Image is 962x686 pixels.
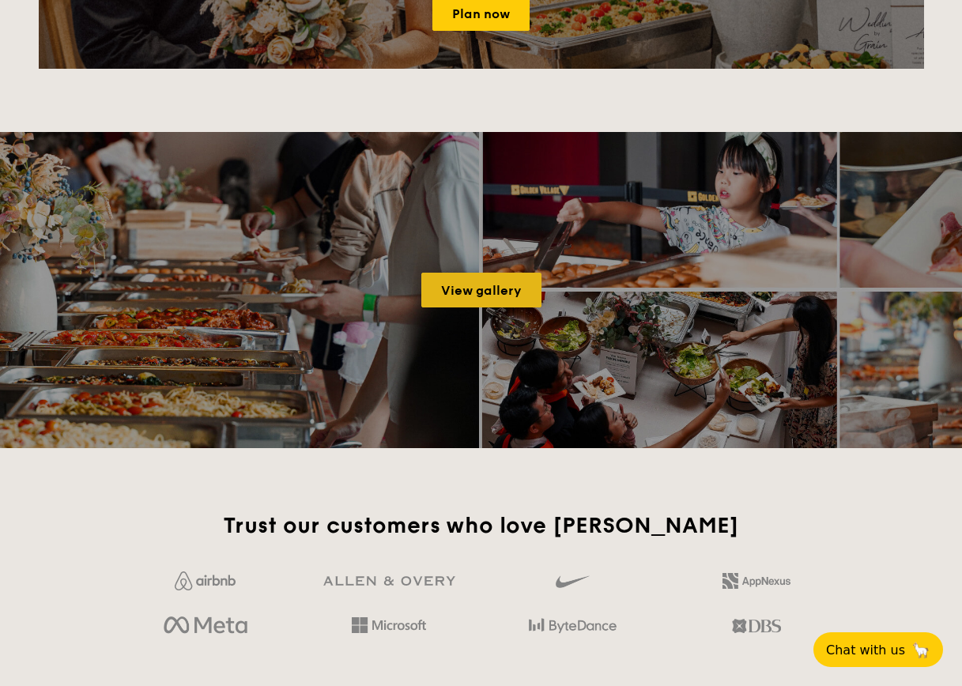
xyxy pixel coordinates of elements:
[164,612,247,639] img: meta.d311700b.png
[120,511,842,540] h2: Trust our customers who love [PERSON_NAME]
[722,573,790,589] img: 2L6uqdT+6BmeAFDfWP11wfMG223fXktMZIL+i+lTG25h0NjUBKOYhdW2Kn6T+C0Q7bASH2i+1JIsIulPLIv5Ss6l0e291fRVW...
[732,612,780,639] img: dbs.a5bdd427.png
[421,273,541,307] a: View gallery
[323,576,455,586] img: GRg3jHAAAAABJRU5ErkJggg==
[529,612,617,639] img: bytedance.dc5c0c88.png
[813,632,943,667] button: Chat with us🦙
[175,571,236,590] img: Jf4Dw0UUCKFd4aYAAAAASUVORK5CYII=
[826,643,905,658] span: Chat with us
[556,568,589,595] img: gdlseuq06himwAAAABJRU5ErkJggg==
[911,641,930,659] span: 🦙
[352,617,426,633] img: Hd4TfVa7bNwuIo1gAAAAASUVORK5CYII=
